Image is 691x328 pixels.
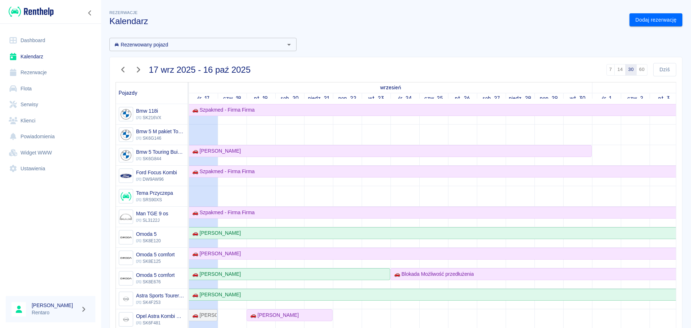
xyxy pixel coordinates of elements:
[136,114,161,121] p: SK216VX
[136,279,175,285] p: SK8E676
[221,93,243,104] a: 18 września 2025
[136,238,161,244] p: SK8E120
[284,40,294,50] button: Otwórz
[136,299,185,306] p: SK4F253
[337,93,358,104] a: 22 września 2025
[568,93,588,104] a: 30 września 2025
[189,311,217,319] div: 🚗 [PERSON_NAME]
[136,210,168,217] h6: Man TGE 9 os
[120,314,132,325] img: Image
[149,65,251,75] h3: 17 wrz 2025 - 16 paź 2025
[6,96,95,113] a: Serwisy
[189,147,241,155] div: 🚗 [PERSON_NAME]
[120,149,132,161] img: Image
[112,40,283,49] input: Wyszukaj i wybierz pojazdy...
[120,232,132,243] img: Image
[507,93,533,104] a: 28 września 2025
[391,270,474,278] div: 🚗 Blokada Możliwość przedłużenia
[252,93,270,104] a: 19 września 2025
[32,302,78,309] h6: [PERSON_NAME]
[120,252,132,264] img: Image
[136,251,175,258] h6: Omoda 5 comfort
[606,64,615,76] button: 7 dni
[136,156,185,162] p: SK6G844
[6,32,95,49] a: Dashboard
[6,113,95,129] a: Klienci
[136,197,173,203] p: SRS90XS
[9,6,54,18] img: Renthelp logo
[109,10,137,15] span: Rezerwacje
[625,93,645,104] a: 2 października 2025
[653,63,676,76] button: Dziś
[136,271,175,279] h6: Omoda 5 comfort
[136,135,185,141] p: SK6G146
[625,64,637,76] button: 30 dni
[189,250,241,257] div: 🚗 [PERSON_NAME]
[136,313,185,320] h6: Opel Astra Kombi Kobalt
[636,64,647,76] button: 60 dni
[279,93,301,104] a: 20 września 2025
[189,229,241,237] div: 🚗 [PERSON_NAME]
[396,93,414,104] a: 24 września 2025
[120,211,132,223] img: Image
[136,128,185,135] h6: Bmw 5 M pakiet Touring
[189,106,255,114] div: 🚗 Szpakmed - Firma Firma
[120,108,132,120] img: Image
[136,320,185,326] p: SK6F481
[366,93,386,104] a: 23 września 2025
[189,270,241,278] div: 🚗 [PERSON_NAME]
[120,273,132,284] img: Image
[32,309,78,316] p: Rentaro
[6,49,95,65] a: Kalendarz
[119,90,137,96] span: Pojazdy
[136,107,161,114] h6: Bmw 118i
[378,82,403,93] a: 17 września 2025
[600,93,613,104] a: 1 października 2025
[6,6,54,18] a: Renthelp logo
[189,291,241,298] div: 🚗 [PERSON_NAME]
[481,93,502,104] a: 27 września 2025
[306,93,331,104] a: 21 września 2025
[120,170,132,182] img: Image
[136,230,161,238] h6: Omoda 5
[120,129,132,141] img: Image
[538,93,560,104] a: 29 września 2025
[136,258,175,265] p: SK8E125
[136,292,185,299] h6: Astra Sports Tourer Vulcan
[120,190,132,202] img: Image
[189,168,255,175] div: 🚗 Szpakmed - Firma Firma
[6,145,95,161] a: Widget WWW
[247,311,299,319] div: 🚗 [PERSON_NAME]
[195,93,211,104] a: 17 września 2025
[109,16,624,26] h3: Kalendarz
[136,169,177,176] h6: Ford Focus Kombi
[120,293,132,305] img: Image
[614,64,625,76] button: 14 dni
[136,148,185,156] h6: Bmw 5 Touring Buissnes
[136,189,173,197] h6: Tema Przyczepa
[6,64,95,81] a: Rezerwacje
[656,93,672,104] a: 3 października 2025
[6,81,95,97] a: Flota
[6,161,95,177] a: Ustawienia
[629,13,682,27] a: Dodaj rezerwację
[6,129,95,145] a: Powiadomienia
[136,176,177,183] p: DW9AW96
[423,93,445,104] a: 25 września 2025
[453,93,472,104] a: 26 września 2025
[189,209,255,216] div: 🚗 Szpakmed - Firma Firma
[136,217,168,224] p: SL3122J
[85,8,95,18] button: Zwiń nawigację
